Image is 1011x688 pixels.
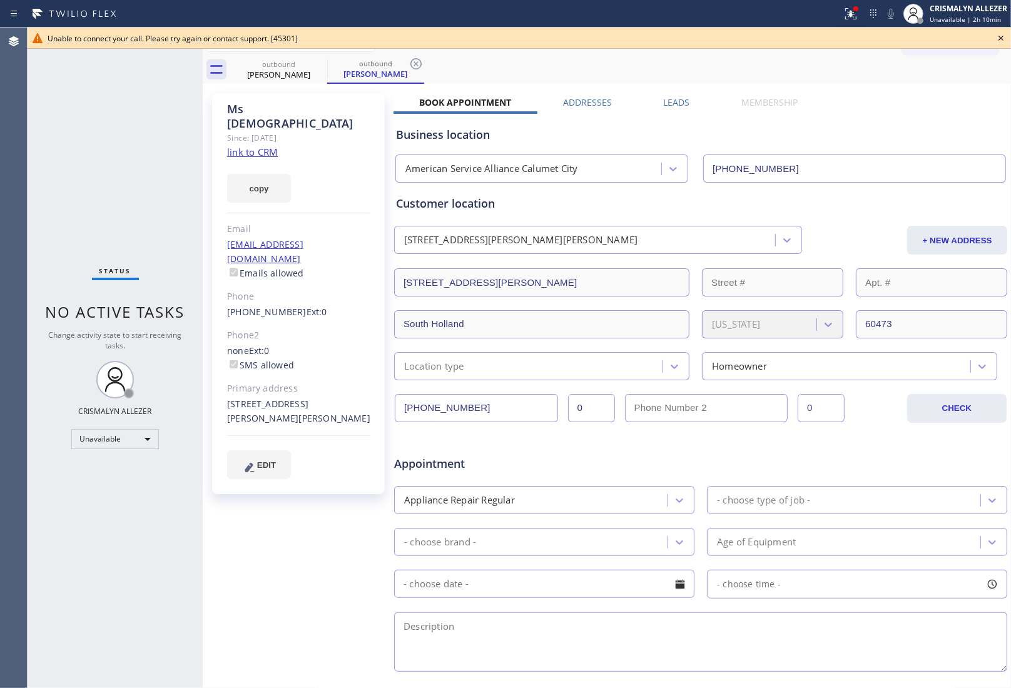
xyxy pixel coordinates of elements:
div: - choose brand - [404,535,476,549]
button: copy [227,174,291,203]
button: EDIT [227,450,291,479]
input: - choose date - [394,570,694,598]
input: Phone Number [395,394,558,422]
div: Ms Tenesha [328,56,423,83]
input: Emails allowed [230,268,238,276]
div: Age of Equipment [717,535,796,549]
a: [PHONE_NUMBER] [227,306,307,318]
input: Ext. 2 [798,394,845,422]
label: Membership [741,96,798,108]
input: Street # [702,268,843,296]
div: Appliance Repair Regular [404,493,515,507]
input: SMS allowed [230,360,238,368]
span: Unavailable | 2h 10min [930,15,1001,24]
button: Mute [882,5,900,23]
label: Book Appointment [419,96,511,108]
input: Address [394,268,689,296]
span: Unable to connect your call. Please try again or contact support. [45301] [48,33,298,44]
div: [PERSON_NAME] [328,68,423,79]
div: outbound [328,59,423,68]
label: SMS allowed [227,359,294,371]
div: [PERSON_NAME] [231,69,326,80]
input: Ext. [568,394,615,422]
div: Location type [404,359,464,373]
input: ZIP [856,310,1007,338]
span: - choose time - [717,578,781,590]
input: Phone Number [703,154,1006,183]
div: outbound [231,59,326,69]
button: CHECK [907,394,1007,423]
label: Leads [664,96,690,108]
span: Change activity state to start receiving tasks. [49,330,182,351]
span: EDIT [257,460,276,470]
div: Phone2 [227,328,370,343]
div: [STREET_ADDRESS][PERSON_NAME][PERSON_NAME] [227,397,370,426]
div: none [227,344,370,373]
div: Primary address [227,382,370,396]
a: link to CRM [227,146,278,158]
input: Phone Number 2 [625,394,788,422]
span: Appointment [394,455,597,472]
button: + NEW ADDRESS [907,226,1007,255]
div: Since: [DATE] [227,131,370,145]
div: Ms [DEMOGRAPHIC_DATA] [227,102,370,131]
div: CRISMALYN ALLEZER [79,406,152,417]
div: CRISMALYN ALLEZER [930,3,1007,14]
div: Business location [396,126,1005,143]
span: No active tasks [46,301,185,322]
div: Ms Tenesha [231,56,326,84]
div: Unavailable [71,429,159,449]
label: Emails allowed [227,267,304,279]
input: City [394,310,689,338]
div: - choose type of job - [717,493,810,507]
div: [STREET_ADDRESS][PERSON_NAME][PERSON_NAME] [404,233,638,248]
input: Apt. # [856,268,1007,296]
div: American Service Alliance Calumet City [405,162,578,176]
span: Ext: 0 [249,345,270,357]
span: Ext: 0 [307,306,327,318]
span: Status [99,266,131,275]
div: Email [227,222,370,236]
a: [EMAIL_ADDRESS][DOMAIN_NAME] [227,238,303,265]
div: Homeowner [712,359,767,373]
div: Customer location [396,195,1005,212]
label: Addresses [563,96,612,108]
div: Phone [227,290,370,304]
